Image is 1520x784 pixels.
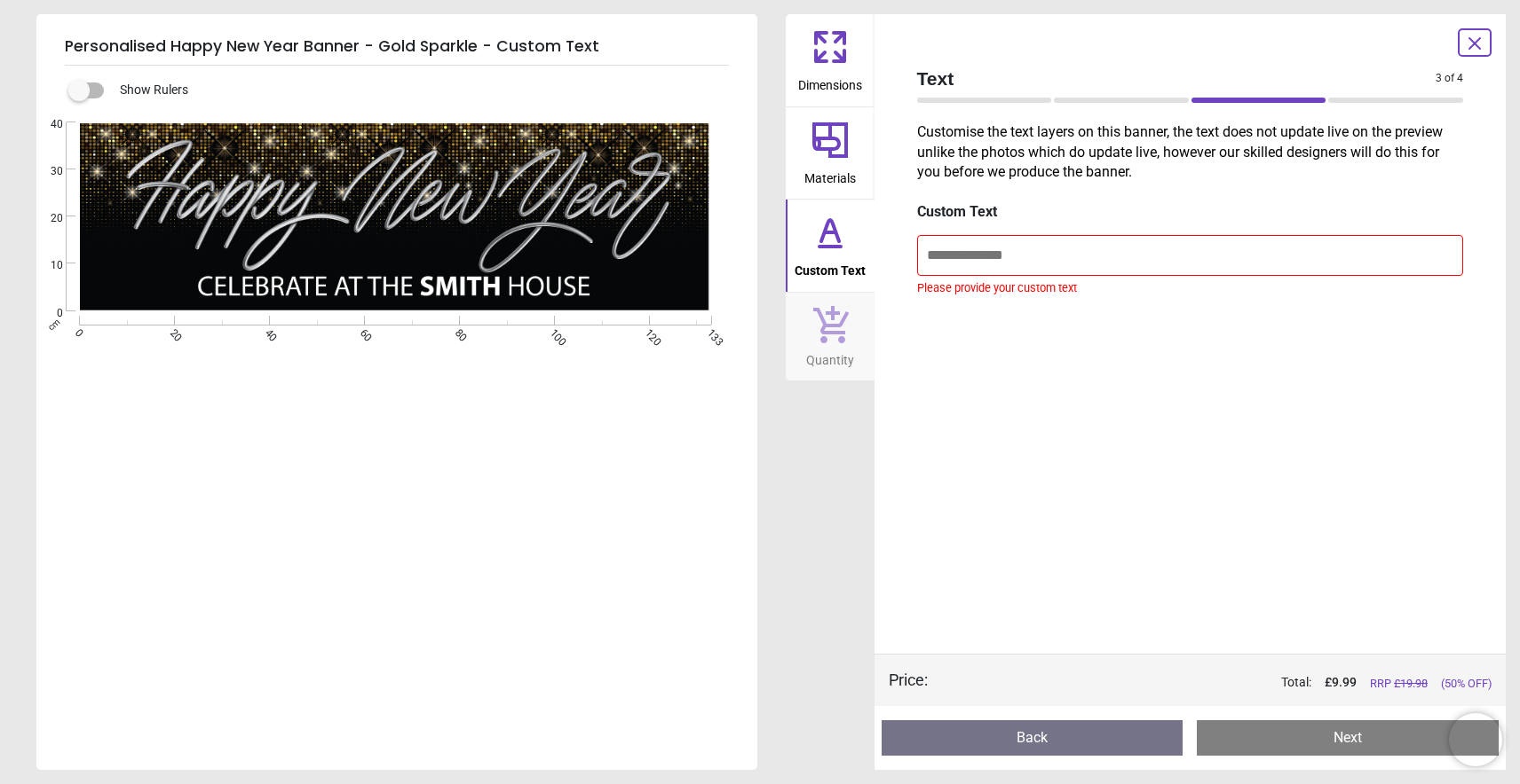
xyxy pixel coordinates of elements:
[1441,676,1492,692] span: (50% OFF)
[703,326,715,338] span: 133
[29,117,63,132] span: 40
[65,28,729,66] h5: Personalised Happy New Year Banner - Gold Sparkle - Custom Text
[806,343,854,370] span: Quantity
[804,161,856,188] span: Materials
[1325,674,1357,692] span: £
[1436,71,1463,86] span: 3 of 4
[261,326,273,338] span: 40
[451,326,463,338] span: 80
[167,326,178,338] span: 20
[786,200,875,292] button: Custom Text
[903,122,1478,182] p: Customise the text layers on this banner, the text does not update live on the preview unlike the...
[79,80,757,101] div: Show Rulers
[1449,713,1502,766] iframe: Brevo live chat
[917,276,1464,296] span: Please provide your custom text
[29,211,63,226] span: 20
[356,326,368,338] span: 60
[1370,676,1428,692] span: RRP
[72,326,83,338] span: 0
[29,164,63,179] span: 30
[29,258,63,273] span: 10
[1332,675,1357,689] span: 9.99
[889,669,928,691] div: Price :
[786,293,875,381] button: Quantity
[29,306,63,321] span: 0
[786,107,875,200] button: Materials
[798,68,862,95] span: Dimensions
[786,14,875,106] button: Dimensions
[1197,720,1499,756] button: Next
[641,326,653,338] span: 120
[795,254,866,280] span: Custom Text
[882,720,1184,756] button: Back
[46,317,62,333] span: cm
[917,66,1437,91] span: Text
[1394,677,1428,690] span: £ 19.98
[954,674,1492,692] div: Total:
[917,202,1464,222] label: Custom Text
[546,326,558,338] span: 100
